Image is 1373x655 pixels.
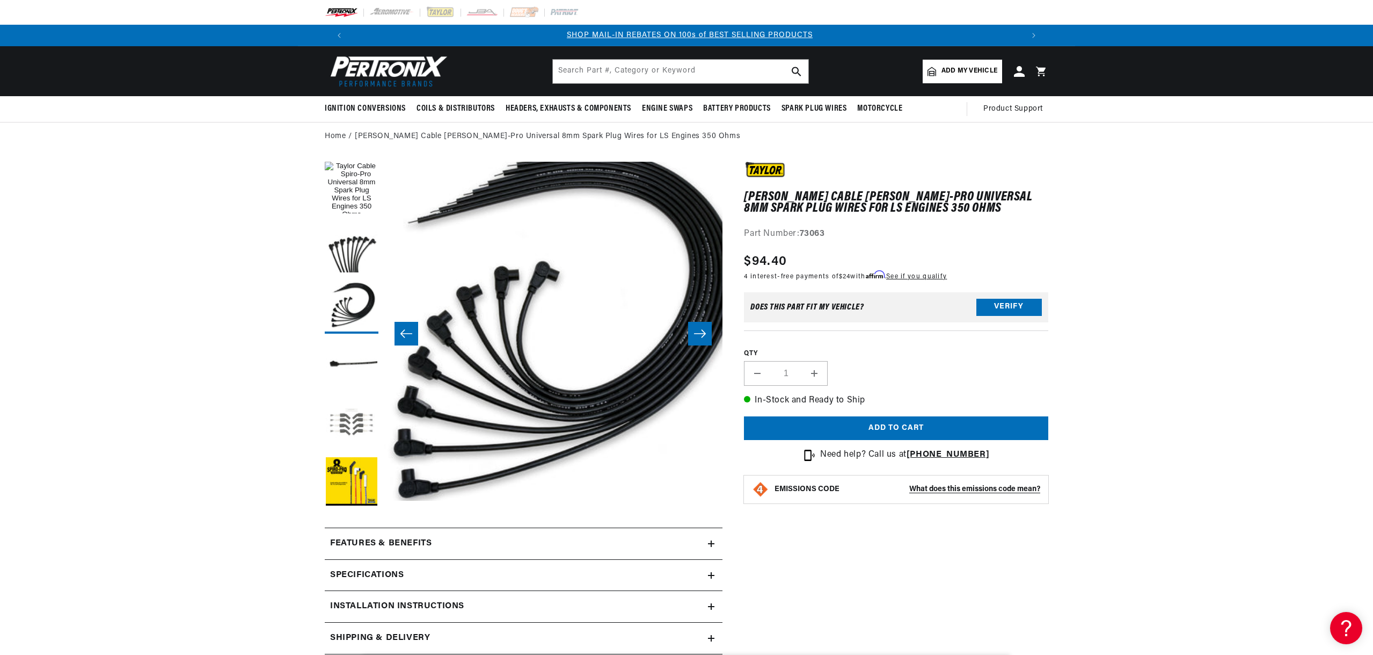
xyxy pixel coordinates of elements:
[325,103,406,114] span: Ignition Conversions
[325,623,722,654] summary: Shipping & Delivery
[983,96,1048,122] summary: Product Support
[325,339,378,393] button: Load image 4 in gallery view
[776,96,852,121] summary: Spark Plug Wires
[909,485,1040,493] strong: What does this emissions code mean?
[330,537,432,551] h2: Features & Benefits
[353,30,1026,41] div: Announcement
[298,25,1075,46] slideshow-component: Translation missing: en.sections.announcements.announcement_bar
[866,271,885,279] span: Affirm
[782,103,847,114] span: Spark Plug Wires
[752,481,769,498] img: Emissions code
[703,103,771,114] span: Battery Products
[852,96,908,121] summary: Motorcycle
[744,349,1048,358] label: QTY
[325,528,722,559] summary: Features & Benefits
[907,450,989,459] a: [PHONE_NUMBER]
[688,322,712,346] button: Slide right
[417,103,495,114] span: Coils & Distributors
[1023,25,1045,46] button: Translation missing: en.sections.announcements.next_announcement
[744,416,1048,441] button: Add to cart
[330,568,404,582] h2: Specifications
[411,96,500,121] summary: Coils & Distributors
[355,131,740,142] a: [PERSON_NAME] Cable [PERSON_NAME]-Pro Universal 8mm Spark Plug Wires for LS Engines 350 Ohms
[330,631,430,645] h2: Shipping & Delivery
[506,103,631,114] span: Headers, Exhausts & Components
[325,398,378,452] button: Load image 5 in gallery view
[325,560,722,591] summary: Specifications
[325,280,378,334] button: Load image 3 in gallery view
[553,60,808,83] input: Search Part #, Category or Keyword
[744,192,1048,214] h1: [PERSON_NAME] Cable [PERSON_NAME]-Pro Universal 8mm Spark Plug Wires for LS Engines 350 Ohms
[330,600,464,614] h2: Installation instructions
[744,271,947,282] p: 4 interest-free payments of with .
[500,96,637,121] summary: Headers, Exhausts & Components
[820,448,989,462] p: Need help? Call us at
[325,162,722,506] media-gallery: Gallery Viewer
[744,227,1048,241] div: Part Number:
[325,53,448,90] img: Pertronix
[395,322,418,346] button: Slide left
[775,485,839,493] strong: EMISSIONS CODE
[744,394,1048,408] p: In-Stock and Ready to Ship
[325,96,411,121] summary: Ignition Conversions
[325,457,378,511] button: Load image 6 in gallery view
[750,303,864,312] div: Does This part fit My vehicle?
[642,103,692,114] span: Engine Swaps
[941,66,997,76] span: Add my vehicle
[839,273,851,280] span: $24
[567,31,813,39] a: SHOP MAIL-IN REBATES ON 100s of BEST SELLING PRODUCTS
[353,30,1026,41] div: 2 of 3
[923,60,1002,83] a: Add my vehicle
[637,96,698,121] summary: Engine Swaps
[325,221,378,275] button: Load image 2 in gallery view
[886,273,947,280] a: See if you qualify - Learn more about Affirm Financing (opens in modal)
[325,591,722,622] summary: Installation instructions
[785,60,808,83] button: search button
[857,103,902,114] span: Motorcycle
[744,252,787,271] span: $94.40
[775,485,1040,494] button: EMISSIONS CODEWhat does this emissions code mean?
[328,25,350,46] button: Translation missing: en.sections.announcements.previous_announcement
[976,299,1042,316] button: Verify
[325,162,378,215] button: Load image 1 in gallery view
[983,103,1043,115] span: Product Support
[800,229,825,238] strong: 73063
[698,96,776,121] summary: Battery Products
[325,131,1048,142] nav: breadcrumbs
[325,131,346,142] a: Home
